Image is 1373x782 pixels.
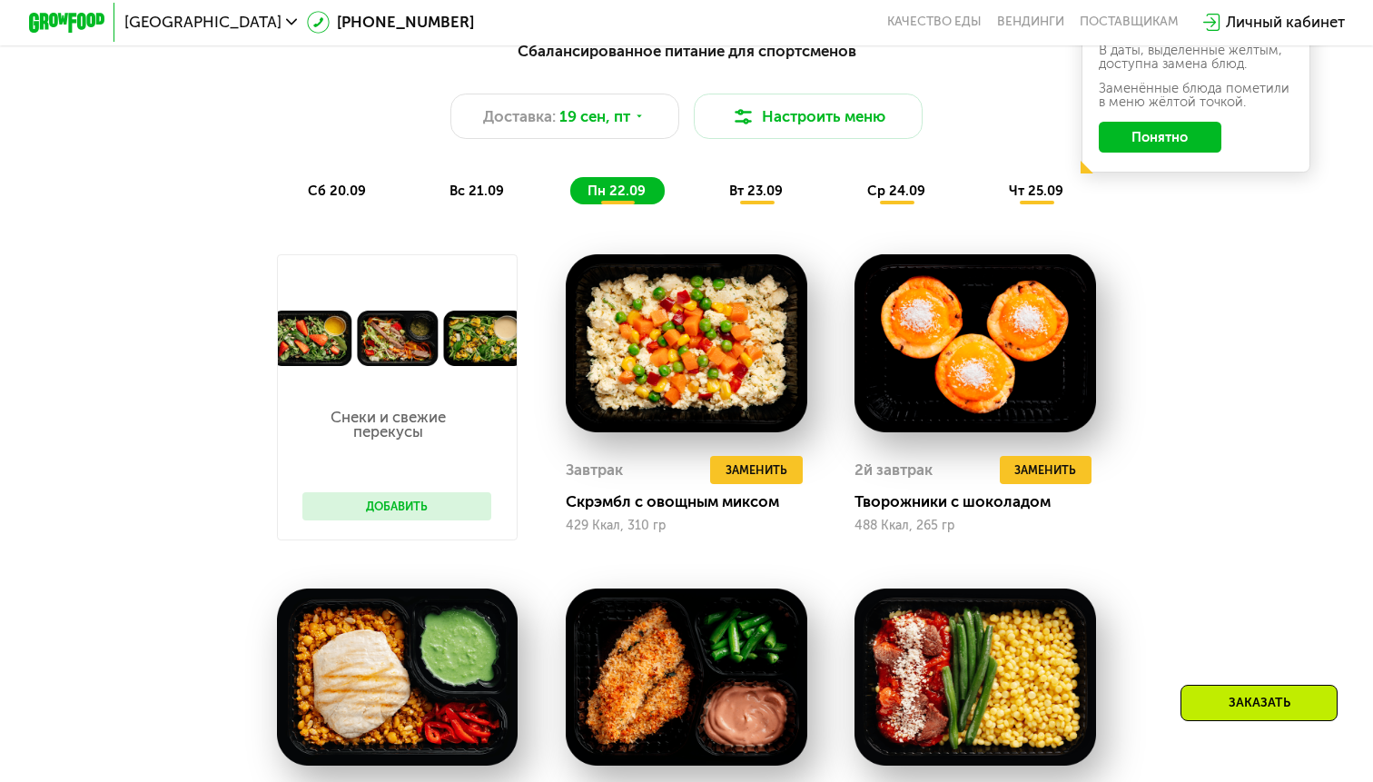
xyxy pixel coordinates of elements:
button: Добавить [302,492,491,521]
div: 429 Ккал, 310 гр [566,519,807,533]
div: Заменённые блюда пометили в меню жёлтой точкой. [1099,82,1293,108]
button: Понятно [1099,122,1222,153]
span: сб 20.09 [308,183,366,199]
div: 488 Ккал, 265 гр [854,519,1096,533]
div: Творожники с шоколадом [854,492,1111,511]
button: Настроить меню [694,94,923,139]
span: пн 22.09 [588,183,646,199]
div: поставщикам [1080,15,1179,30]
div: 2й завтрак [854,456,933,485]
span: вс 21.09 [449,183,504,199]
span: [GEOGRAPHIC_DATA] [124,15,282,30]
span: чт 25.09 [1009,183,1063,199]
a: Качество еды [887,15,982,30]
div: Скрэмбл с овощным миксом [566,492,823,511]
div: Сбалансированное питание для спортсменов [122,39,1250,63]
div: В даты, выделенные желтым, доступна замена блюд. [1099,44,1293,70]
div: Заказать [1180,685,1338,721]
button: Заменить [1000,456,1092,485]
div: Личный кабинет [1226,11,1345,34]
span: Доставка: [483,105,556,128]
p: Снеки и свежие перекусы [302,410,472,440]
a: Вендинги [997,15,1064,30]
span: 19 сен, пт [559,105,630,128]
span: ср 24.09 [867,183,925,199]
button: Заменить [710,456,803,485]
span: Заменить [1014,460,1076,480]
span: Заменить [726,460,787,480]
div: Завтрак [566,456,623,485]
span: вт 23.09 [729,183,783,199]
a: [PHONE_NUMBER] [307,11,475,34]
